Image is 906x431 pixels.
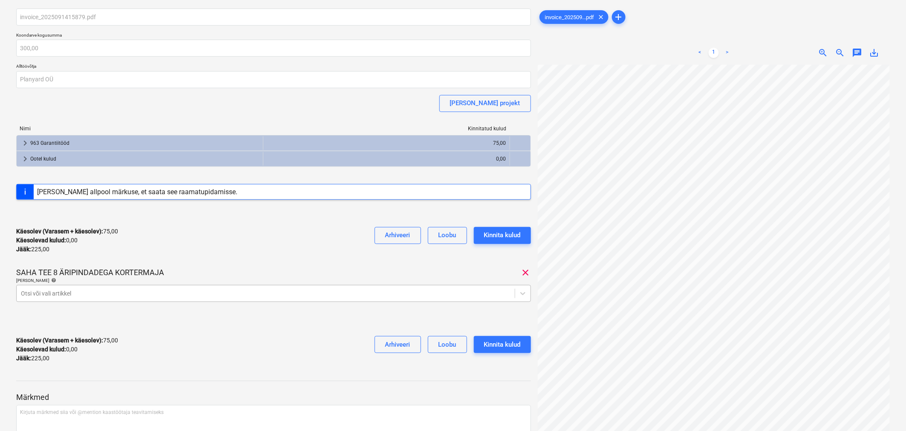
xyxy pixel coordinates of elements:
p: Alltöövõtja [16,63,531,71]
div: Ootel kulud [30,152,260,166]
a: Previous page [695,48,705,58]
strong: Käesolevad kulud : [16,346,66,353]
span: keyboard_arrow_right [20,138,30,148]
button: Arhiveeri [375,227,421,244]
button: Kinnita kulud [474,227,531,244]
div: Kinnita kulud [484,230,521,241]
div: 75,00 [267,136,506,150]
strong: Jääk : [16,246,31,253]
div: 0,00 [267,152,506,166]
strong: Käesolev (Varasem + käesolev) : [16,228,103,235]
div: Arhiveeri [385,339,410,350]
div: [PERSON_NAME] [16,278,531,283]
div: Kinnitatud kulud [263,126,511,132]
span: invoice_202509...pdf [540,14,600,20]
p: Koondarve kogusumma [16,32,531,40]
input: Alltöövõtja [16,71,531,88]
div: Arhiveeri [385,230,410,241]
div: Nimi [16,126,263,132]
strong: Käesolevad kulud : [16,237,66,244]
button: Arhiveeri [375,336,421,353]
button: Loobu [428,227,467,244]
div: [PERSON_NAME] projekt [450,98,520,109]
a: Page 1 is your current page [709,48,719,58]
span: clear [521,267,531,278]
p: Märkmed [16,392,531,402]
button: Loobu [428,336,467,353]
span: clear [596,12,606,22]
span: save_alt [869,48,880,58]
p: 0,00 [16,236,78,245]
span: keyboard_arrow_right [20,154,30,164]
input: Koondarve nimi [16,9,531,26]
p: 75,00 [16,227,118,236]
span: add [614,12,624,22]
div: Kinnita kulud [484,339,521,350]
p: 0,00 [16,345,78,354]
p: 75,00 [16,336,118,345]
span: zoom_out [835,48,845,58]
span: zoom_in [818,48,828,58]
p: SAHA TEE 8 ÄRIPINDADEGA KORTERMAJA [16,267,164,278]
div: Loobu [439,230,456,241]
span: chat [852,48,863,58]
iframe: Chat Widget [863,390,906,431]
a: Next page [722,48,733,58]
strong: Käesolev (Varasem + käesolev) : [16,337,103,344]
p: 225,00 [16,245,49,254]
div: invoice_202509...pdf [540,10,609,24]
p: 225,00 [16,354,49,363]
button: [PERSON_NAME] projekt [439,95,531,112]
button: Kinnita kulud [474,336,531,353]
input: Koondarve kogusumma [16,40,531,57]
div: Loobu [439,339,456,350]
div: [PERSON_NAME] allpool märkuse, et saata see raamatupidamisse. [37,188,237,196]
strong: Jääk : [16,355,31,362]
span: help [49,278,56,283]
div: 963 Garantiitööd [30,136,260,150]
